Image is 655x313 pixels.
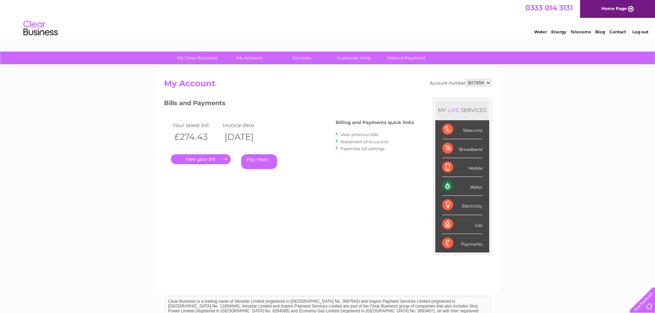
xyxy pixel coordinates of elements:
[442,196,482,215] div: Electricity
[171,154,231,164] a: .
[442,234,482,253] div: Payments
[442,215,482,234] div: Gas
[442,177,482,196] div: Water
[446,107,461,113] div: LIVE
[326,52,382,64] a: Customer Help
[340,139,389,144] a: Statement of Accounts
[430,79,491,87] div: Account number
[164,98,414,110] h3: Bills and Payments
[442,139,482,158] div: Broadband
[340,146,385,151] a: Paperless bill settings
[435,100,489,120] div: MY SERVICES
[632,29,648,34] a: Log out
[221,121,271,130] td: Invoice date
[171,130,221,144] th: £274.43
[336,120,414,125] h4: Billing and Payments quick links
[442,120,482,139] div: Telecoms
[165,4,490,33] div: Clear Business is a trading name of Verastar Limited (registered in [GEOGRAPHIC_DATA] No. 3667643...
[442,158,482,177] div: Mobile
[221,130,271,144] th: [DATE]
[169,52,226,64] a: My Clear Business
[525,3,573,12] a: 0333 014 3131
[570,29,591,34] a: Telecoms
[241,154,277,169] a: Pay Here
[221,52,278,64] a: My Account
[534,29,547,34] a: Water
[595,29,605,34] a: Blog
[164,79,491,92] h2: My Account
[378,52,435,64] a: Make A Payment
[340,132,378,137] a: View previous bills
[23,18,58,39] img: logo.png
[551,29,566,34] a: Energy
[609,29,626,34] a: Contact
[273,52,330,64] a: Services
[171,121,221,130] td: Your latest bill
